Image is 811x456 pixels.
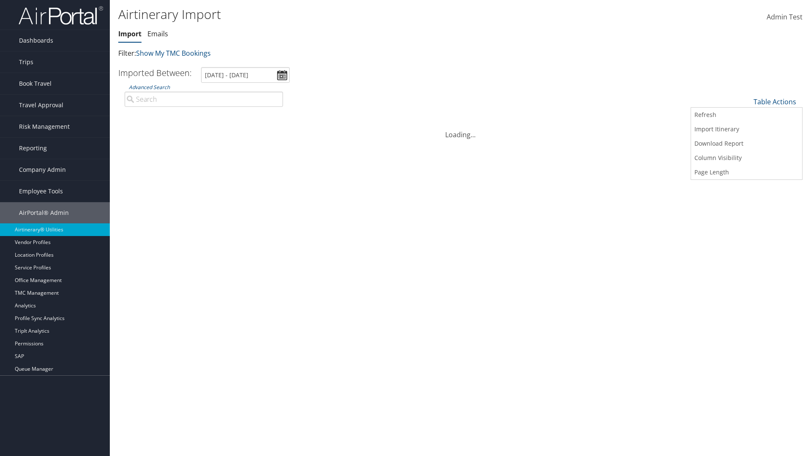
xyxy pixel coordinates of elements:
[19,52,33,73] span: Trips
[19,138,47,159] span: Reporting
[19,202,69,223] span: AirPortal® Admin
[19,30,53,51] span: Dashboards
[691,108,802,122] a: Refresh
[19,73,52,94] span: Book Travel
[19,116,70,137] span: Risk Management
[691,165,802,179] a: Page Length
[691,137,802,152] a: 50
[19,95,63,116] span: Travel Approval
[19,159,66,180] span: Company Admin
[691,109,802,123] a: 10
[19,181,63,202] span: Employee Tools
[691,123,802,137] a: 25
[691,152,802,166] a: 100
[19,5,103,25] img: airportal-logo.png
